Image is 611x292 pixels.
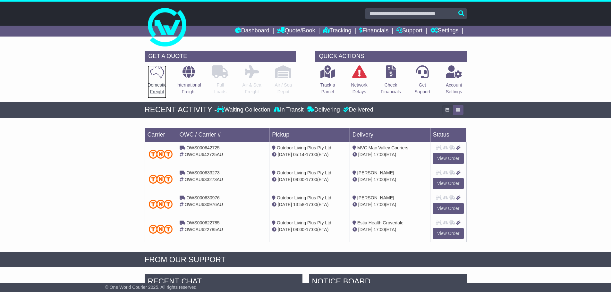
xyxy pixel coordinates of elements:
span: [PERSON_NAME] [357,195,394,200]
div: GET A QUOTE [145,51,296,62]
td: Delivery [350,128,430,142]
span: 17:00 [374,177,385,182]
span: [DATE] [358,202,372,207]
div: Delivering [305,106,342,113]
a: NetworkDelays [351,65,368,99]
a: GetSupport [414,65,430,99]
a: Financials [359,26,388,37]
span: OWS000630976 [186,195,220,200]
span: [DATE] [278,227,292,232]
img: TNT_Domestic.png [149,200,173,208]
span: [DATE] [358,227,372,232]
span: [DATE] [278,152,292,157]
a: AccountSettings [446,65,462,99]
p: Get Support [414,82,430,95]
p: Track a Parcel [320,82,335,95]
a: View Order [433,228,464,239]
div: (ETA) [352,201,428,208]
div: Delivered [342,106,373,113]
a: Support [396,26,422,37]
span: OWCAU622785AU [184,227,223,232]
span: [PERSON_NAME] [357,170,394,175]
div: FROM OUR SUPPORT [145,255,467,264]
span: OWCAU633273AU [184,177,223,182]
span: OWS000642725 [186,145,220,150]
div: QUICK ACTIONS [315,51,467,62]
p: Network Delays [351,82,367,95]
div: RECENT ACTIVITY - [145,105,217,114]
div: - (ETA) [272,201,347,208]
div: In Transit [272,106,305,113]
div: - (ETA) [272,151,347,158]
span: 09:00 [293,227,304,232]
span: [DATE] [278,177,292,182]
span: 17:00 [306,227,317,232]
span: OWCAU630976AU [184,202,223,207]
span: 17:00 [374,202,385,207]
span: 05:14 [293,152,304,157]
div: - (ETA) [272,226,347,233]
span: OWS000622785 [186,220,220,225]
div: - (ETA) [272,176,347,183]
span: OWS000633273 [186,170,220,175]
p: Full Loads [212,82,228,95]
a: Quote/Book [277,26,315,37]
p: Domestic Freight [148,82,166,95]
p: Air & Sea Freight [242,82,261,95]
div: (ETA) [352,226,428,233]
p: Air / Sea Depot [275,82,292,95]
span: 17:00 [306,152,317,157]
span: Outdoor Living Plus Pty Ltd [277,195,331,200]
p: Account Settings [446,82,462,95]
img: TNT_Domestic.png [149,175,173,183]
span: Estia Health Grovedale [357,220,403,225]
span: 09:00 [293,177,304,182]
span: [DATE] [358,152,372,157]
a: View Order [433,178,464,189]
div: NOTICE BOARD [309,274,467,291]
span: [DATE] [358,177,372,182]
div: Waiting Collection [217,106,272,113]
span: © One World Courier 2025. All rights reserved. [105,285,198,290]
span: 13:58 [293,202,304,207]
p: Check Financials [381,82,401,95]
span: MVC Mac Valley Couriers [357,145,408,150]
a: Track aParcel [320,65,335,99]
td: OWC / Carrier # [177,128,269,142]
span: Outdoor Living Plus Pty Ltd [277,145,331,150]
a: Dashboard [235,26,269,37]
span: 17:00 [306,202,317,207]
span: Outdoor Living Plus Pty Ltd [277,220,331,225]
span: 17:00 [374,152,385,157]
a: View Order [433,203,464,214]
a: Tracking [323,26,351,37]
span: [DATE] [278,202,292,207]
img: TNT_Domestic.png [149,225,173,233]
span: 17:00 [374,227,385,232]
td: Pickup [269,128,350,142]
span: OWCAU642725AU [184,152,223,157]
div: (ETA) [352,151,428,158]
a: View Order [433,153,464,164]
p: International Freight [176,82,201,95]
a: DomesticFreight [147,65,166,99]
span: 17:00 [306,177,317,182]
span: Outdoor Living Plus Pty Ltd [277,170,331,175]
a: InternationalFreight [176,65,201,99]
div: (ETA) [352,176,428,183]
a: Settings [430,26,459,37]
img: TNT_Domestic.png [149,150,173,158]
a: CheckFinancials [380,65,401,99]
div: RECENT CHAT [145,274,302,291]
td: Carrier [145,128,177,142]
td: Status [430,128,466,142]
